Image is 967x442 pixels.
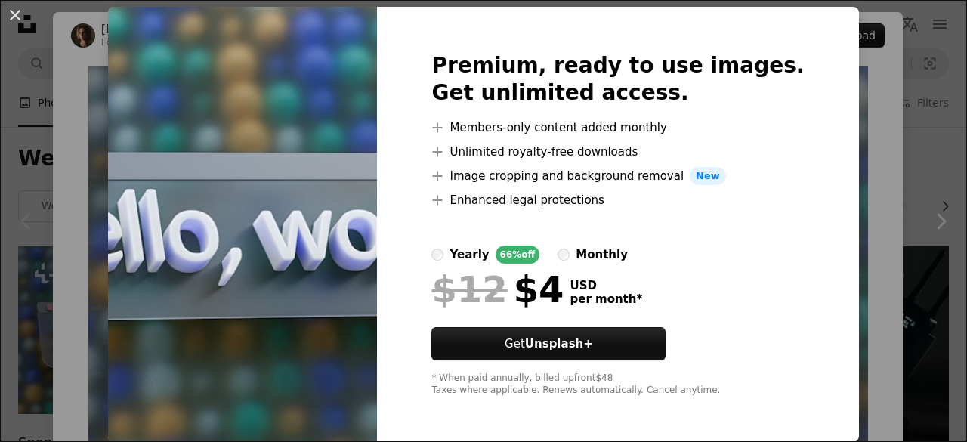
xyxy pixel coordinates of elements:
div: * When paid annually, billed upfront $48 Taxes where applicable. Renews automatically. Cancel any... [431,372,804,397]
li: Image cropping and background removal [431,167,804,185]
div: monthly [576,246,628,264]
span: $12 [431,270,507,309]
div: 66% off [496,246,540,264]
span: New [690,167,726,185]
span: USD [570,279,642,292]
div: yearly [450,246,489,264]
h2: Premium, ready to use images. Get unlimited access. [431,52,804,107]
input: monthly [558,249,570,261]
li: Enhanced legal protections [431,191,804,209]
strong: Unsplash+ [525,337,593,351]
img: premium_photo-1685086785054-d047cdc0e525 [108,7,377,442]
li: Members-only content added monthly [431,119,804,137]
span: per month * [570,292,642,306]
button: GetUnsplash+ [431,327,666,360]
div: $4 [431,270,564,309]
input: yearly66%off [431,249,443,261]
li: Unlimited royalty-free downloads [431,143,804,161]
